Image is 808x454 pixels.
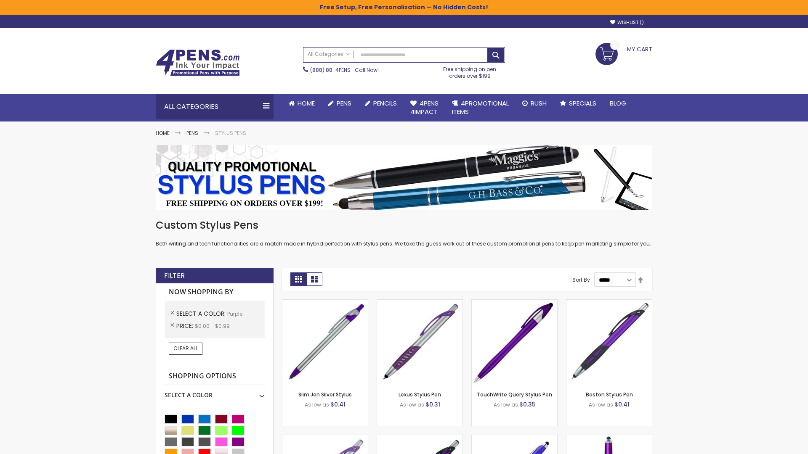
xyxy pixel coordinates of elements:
[516,94,553,113] a: Rush
[603,94,633,113] a: Blog
[472,435,557,442] a: Sierra Stylus Twist Pen-Purple
[399,391,441,398] a: Lexus Stylus Pen
[156,129,170,137] a: Home
[337,99,351,108] span: Pens
[156,49,240,76] img: 4Pens Custom Pens and Promotional Products
[586,391,633,398] a: Boston Stylus Pen
[519,400,536,409] span: $0.35
[176,322,195,330] span: Price
[308,51,350,58] span: All Categories
[553,94,603,113] a: Specials
[282,94,322,113] a: Home
[610,19,644,26] a: Wishlist
[452,99,509,116] span: 4PROMOTIONAL ITEMS
[156,94,274,119] div: All Categories
[186,129,198,137] a: Pens
[303,48,354,61] a: All Categories
[358,94,404,113] a: Pencils
[610,99,626,108] span: Blog
[445,94,516,121] a: 4PROMOTIONALITEMS
[404,94,445,121] a: 4Pens4impact
[282,300,368,385] img: Slim Jen Silver Stylus-Purple
[165,283,265,301] strong: Now Shopping by
[566,435,652,442] a: TouchWrite Command Stylus Pen-Purple
[156,219,652,248] div: Both writing and tech functionalities are a match made in hybrid perfection with stylus pens. We ...
[425,400,440,409] span: $0.31
[165,367,265,385] strong: Shopping Options
[589,401,613,408] span: As low as
[169,343,202,354] a: Clear All
[472,300,557,385] img: TouchWrite Query Stylus Pen-Purple
[164,271,185,280] strong: Filter
[298,391,352,398] a: Slim Jen Silver Stylus
[156,219,652,232] h1: Custom Stylus Pens
[156,145,652,210] img: Stylus Pens
[494,401,518,408] span: As low as
[330,400,346,409] span: $0.41
[310,66,351,74] a: (888) 88-4PENS
[195,322,230,330] span: $0.00 - $0.99
[215,129,246,137] strong: Stylus Pens
[373,99,397,108] span: Pencils
[472,299,557,306] a: TouchWrite Query Stylus Pen-Purple
[377,435,462,442] a: Lexus Metallic Stylus Pen-Purple
[165,385,265,399] div: Select A Color
[298,99,315,108] span: Home
[282,299,368,306] a: Slim Jen Silver Stylus-Purple
[569,99,596,108] span: Specials
[572,276,590,283] label: Sort By
[477,391,552,398] a: TouchWrite Query Stylus Pen
[227,310,242,317] span: Purple
[322,94,358,113] a: Pens
[377,300,462,385] img: Lexus Stylus Pen-Purple
[173,345,198,352] span: Clear All
[305,401,329,408] span: As low as
[614,400,630,409] span: $0.41
[410,99,439,116] span: 4Pens 4impact
[400,401,424,408] span: As low as
[282,435,368,442] a: Boston Silver Stylus Pen-Purple
[531,99,547,108] span: Rush
[566,300,652,385] img: Boston Stylus Pen-Purple
[435,63,505,79] div: Free shipping on pen orders over $199
[290,272,306,286] strong: Grid
[377,299,462,306] a: Lexus Stylus Pen-Purple
[310,66,379,74] span: - Call Now!
[176,309,227,318] span: Select A Color
[566,299,652,306] a: Boston Stylus Pen-Purple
